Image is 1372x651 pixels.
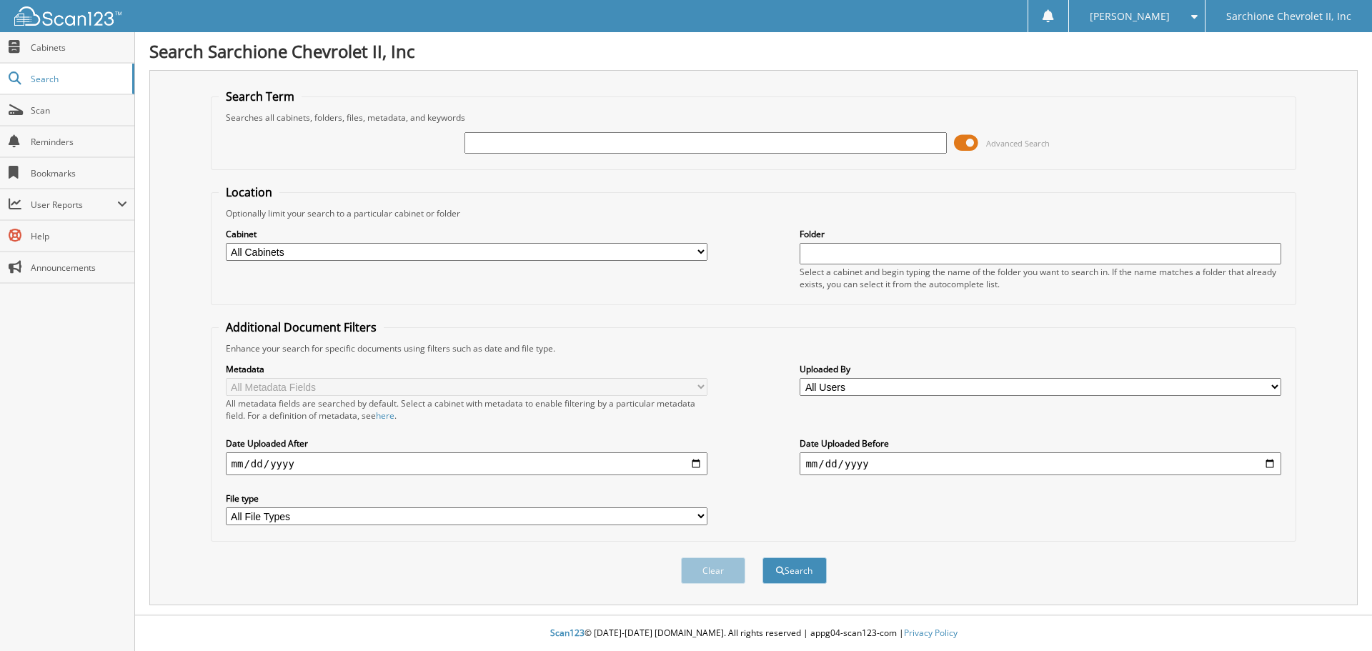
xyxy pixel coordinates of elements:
h1: Search Sarchione Chevrolet II, Inc [149,39,1358,63]
legend: Search Term [219,89,302,104]
label: File type [226,492,707,505]
input: start [226,452,707,475]
a: Privacy Policy [904,627,958,639]
input: end [800,452,1281,475]
span: User Reports [31,199,117,211]
button: Search [762,557,827,584]
span: Announcements [31,262,127,274]
div: Enhance your search for specific documents using filters such as date and file type. [219,342,1289,354]
span: Sarchione Chevrolet II, Inc [1226,12,1351,21]
span: Advanced Search [986,138,1050,149]
span: Search [31,73,125,85]
legend: Location [219,184,279,200]
label: Date Uploaded After [226,437,707,449]
label: Uploaded By [800,363,1281,375]
label: Folder [800,228,1281,240]
div: Searches all cabinets, folders, files, metadata, and keywords [219,111,1289,124]
span: Bookmarks [31,167,127,179]
label: Date Uploaded Before [800,437,1281,449]
legend: Additional Document Filters [219,319,384,335]
img: scan123-logo-white.svg [14,6,121,26]
label: Metadata [226,363,707,375]
div: © [DATE]-[DATE] [DOMAIN_NAME]. All rights reserved | appg04-scan123-com | [135,616,1372,651]
button: Clear [681,557,745,584]
div: All metadata fields are searched by default. Select a cabinet with metadata to enable filtering b... [226,397,707,422]
div: Optionally limit your search to a particular cabinet or folder [219,207,1289,219]
span: Scan123 [550,627,585,639]
span: Reminders [31,136,127,148]
div: Select a cabinet and begin typing the name of the folder you want to search in. If the name match... [800,266,1281,290]
span: Help [31,230,127,242]
span: [PERSON_NAME] [1090,12,1170,21]
a: here [376,409,394,422]
span: Cabinets [31,41,127,54]
span: Scan [31,104,127,116]
label: Cabinet [226,228,707,240]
